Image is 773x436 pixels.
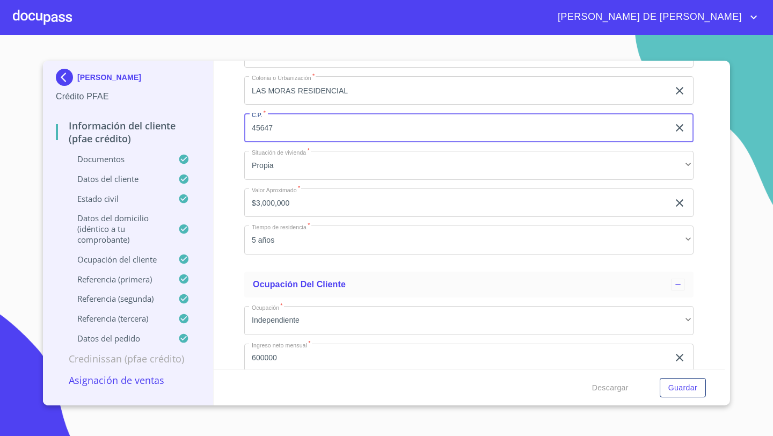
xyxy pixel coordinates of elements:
[56,254,178,265] p: Ocupación del Cliente
[244,306,694,335] div: Independiente
[56,313,178,324] p: Referencia (tercera)
[673,197,686,209] button: clear input
[56,352,200,365] p: Credinissan (PFAE crédito)
[56,69,77,86] img: Docupass spot blue
[550,9,760,26] button: account of current user
[592,381,629,395] span: Descargar
[244,272,694,297] div: Ocupación del Cliente
[668,381,697,395] span: Guardar
[673,84,686,97] button: clear input
[56,374,200,387] p: Asignación de Ventas
[550,9,747,26] span: [PERSON_NAME] DE [PERSON_NAME]
[77,73,141,82] p: [PERSON_NAME]
[673,121,686,134] button: clear input
[56,213,178,245] p: Datos del domicilio (idéntico a tu comprobante)
[56,293,178,304] p: Referencia (segunda)
[253,280,346,289] span: Ocupación del Cliente
[56,173,178,184] p: Datos del cliente
[56,333,178,344] p: Datos del pedido
[56,119,200,145] p: Información del cliente (PFAE crédito)
[56,154,178,164] p: Documentos
[588,378,633,398] button: Descargar
[673,351,686,364] button: clear input
[660,378,706,398] button: Guardar
[244,226,694,255] div: 5 años
[56,90,200,103] p: Crédito PFAE
[56,274,178,285] p: Referencia (primera)
[244,151,694,180] div: Propia
[56,69,200,90] div: [PERSON_NAME]
[56,193,178,204] p: Estado Civil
